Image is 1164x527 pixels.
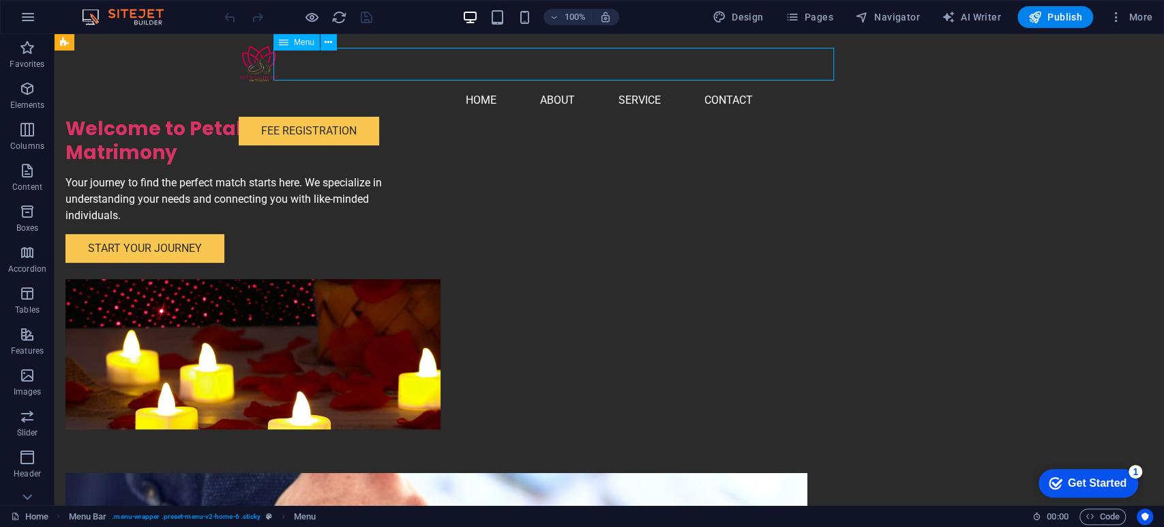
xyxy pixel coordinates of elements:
div: Get Started 1 items remaining, 80% complete [11,7,110,35]
p: Slider [17,427,38,438]
span: : [1056,511,1058,522]
span: Publish [1028,10,1082,24]
p: Tables [15,304,40,315]
button: Click here to leave preview mode and continue editing [303,9,320,25]
button: Usercentrics [1137,509,1153,525]
p: Content [12,182,42,193]
nav: breadcrumb [69,509,316,525]
button: 100% [543,9,592,25]
p: Elements [10,100,45,111]
span: Click to select. Double-click to edit [69,509,107,525]
div: 1 [101,3,115,16]
h6: Session time [1032,509,1069,525]
button: More [1104,6,1158,28]
span: Click to select. Double-click to edit [294,509,316,525]
i: This element is a customizable preset [266,513,272,520]
div: Design (Ctrl+Alt+Y) [707,6,769,28]
button: AI Writer [936,6,1006,28]
a: Click to cancel selection. Double-click to open Pages [11,509,48,525]
span: . menu-wrapper .preset-menu-v2-home-6 .sticky [112,509,260,525]
span: Code [1086,509,1120,525]
p: Columns [10,141,44,152]
i: On resize automatically adjust zoom level to fit chosen device. [599,11,612,23]
span: AI Writer [942,10,1001,24]
i: Reload page [331,10,347,25]
button: Pages [779,6,838,28]
span: Design [713,10,764,24]
button: Publish [1017,6,1093,28]
p: Header [14,468,41,479]
h6: 100% [564,9,586,25]
span: More [1109,10,1152,24]
span: 00 00 [1047,509,1068,525]
span: Navigator [855,10,920,24]
span: Menu [294,38,314,46]
span: Pages [785,10,833,24]
button: Design [707,6,769,28]
p: Favorites [10,59,44,70]
div: Get Started [40,15,99,27]
img: Editor Logo [78,9,181,25]
p: Boxes [16,223,39,233]
p: Features [11,345,44,356]
p: Images [14,386,42,397]
button: Navigator [850,6,925,28]
button: reload [331,9,347,25]
p: Accordion [8,263,46,274]
button: Code [1079,509,1126,525]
